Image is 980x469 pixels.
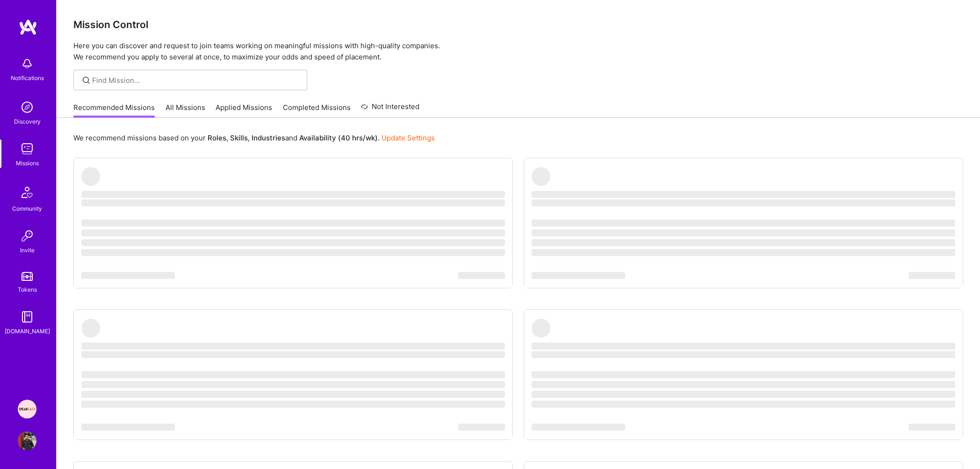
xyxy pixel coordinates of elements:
img: User Avatar [18,432,36,450]
img: Invite [18,227,36,245]
div: Community [12,204,42,213]
b: Roles [208,133,226,142]
a: Completed Missions [283,103,351,118]
div: Tokens [18,285,37,294]
img: bell [18,54,36,73]
i: icon SearchGrey [81,75,92,86]
img: tokens [22,272,33,281]
div: [DOMAIN_NAME] [5,326,50,336]
div: Discovery [14,117,41,126]
b: Availability (40 hrs/wk) [299,133,378,142]
img: guide book [18,308,36,326]
a: User Avatar [15,432,39,450]
img: discovery [18,98,36,117]
a: All Missions [166,103,205,118]
a: Speakeasy: Software Engineer to help Customers write custom functions [15,400,39,418]
img: teamwork [18,139,36,158]
p: Here you can discover and request to join teams working on meaningful missions with high-quality ... [73,40,963,63]
input: Find Mission... [92,75,300,85]
img: Speakeasy: Software Engineer to help Customers write custom functions [18,400,36,418]
img: logo [19,19,37,36]
div: Invite [20,245,35,255]
a: Not Interested [361,101,419,118]
h3: Mission Control [73,19,963,30]
b: Industries [252,133,285,142]
b: Skills [230,133,248,142]
a: Recommended Missions [73,103,155,118]
div: Missions [16,158,39,168]
a: Update Settings [382,133,435,142]
p: We recommend missions based on your , , and . [73,133,435,143]
div: Notifications [11,73,44,83]
a: Applied Missions [216,103,272,118]
img: Community [16,181,38,204]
